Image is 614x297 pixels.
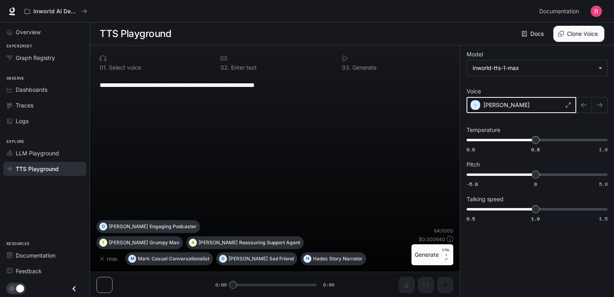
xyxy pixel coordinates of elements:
button: A[PERSON_NAME]Reassuring Support Agent [186,236,304,249]
a: TTS Playground [3,162,86,176]
span: 1.0 [599,146,608,153]
span: LLM Playground [16,149,59,157]
span: Dashboards [16,85,47,94]
button: MMarkCasual Conversationalist [125,252,213,265]
p: [PERSON_NAME] [109,224,148,229]
p: Temperature [467,127,500,133]
p: Model [467,52,483,57]
h1: TTS Playground [100,26,171,42]
a: Logs [3,114,86,128]
p: Hades [313,256,327,261]
p: 0 3 . [342,65,351,70]
p: [PERSON_NAME] [229,256,268,261]
p: ⏎ [442,248,450,262]
p: Enter text [229,65,257,70]
button: Clone Voice [553,26,604,42]
div: inworld-tts-1-max [473,64,594,72]
p: [PERSON_NAME] [199,240,237,245]
p: [PERSON_NAME] [109,240,148,245]
p: CTRL + [442,248,450,257]
p: Talking speed [467,196,503,202]
p: Voice [467,89,481,94]
span: Documentation [16,251,55,260]
p: 0 2 . [221,65,229,70]
p: Pitch [467,162,480,167]
a: Feedback [3,264,86,278]
p: Generate [351,65,377,70]
a: Overview [3,25,86,39]
div: D [100,220,107,233]
p: 64 / 1000 [434,227,453,234]
span: -5.0 [467,181,478,188]
a: Dashboards [3,82,86,97]
span: 0.8 [531,146,540,153]
button: D[PERSON_NAME]Engaging Podcaster [96,220,200,233]
div: T [100,236,107,249]
span: Overview [16,28,41,36]
p: Select voice [107,65,141,70]
button: GenerateCTRL +⏎ [411,244,453,265]
div: A [189,236,196,249]
button: User avatar [588,3,604,19]
span: Documentation [539,6,579,16]
p: Casual Conversationalist [151,256,209,261]
span: Logs [16,117,29,125]
a: Graph Registry [3,51,86,65]
button: All workspaces [21,3,91,19]
span: 1.0 [531,215,540,222]
span: 0 [534,181,537,188]
p: Story Narrator [329,256,362,261]
p: Sad Friend [269,256,294,261]
span: 0.5 [467,215,475,222]
span: 5.0 [599,181,608,188]
p: 0 1 . [100,65,107,70]
span: Dark mode toggle [16,284,24,293]
button: Close drawer [65,280,83,297]
button: O[PERSON_NAME]Sad Friend [216,252,297,265]
span: 0.6 [467,146,475,153]
p: Inworld AI Demos [33,8,78,15]
a: Docs [520,26,547,42]
button: T[PERSON_NAME]Grumpy Man [96,236,183,249]
a: Documentation [3,248,86,262]
img: User avatar [591,6,602,17]
p: [PERSON_NAME] [483,101,530,109]
button: HHadesStory Narrator [301,252,366,265]
div: H [304,252,311,265]
span: Graph Registry [16,54,55,62]
p: Mark [138,256,150,261]
a: Documentation [536,3,585,19]
a: Traces [3,98,86,112]
span: 1.5 [599,215,608,222]
div: O [219,252,227,265]
div: inworld-tts-1-max [467,60,607,76]
div: M [129,252,136,265]
span: Traces [16,101,33,109]
p: $ 0.000640 [419,236,445,243]
p: Grumpy Man [149,240,179,245]
button: Hide [96,252,122,265]
span: TTS Playground [16,165,59,173]
span: Feedback [16,267,42,275]
p: Engaging Podcaster [149,224,196,229]
p: Reassuring Support Agent [239,240,300,245]
a: LLM Playground [3,146,86,160]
